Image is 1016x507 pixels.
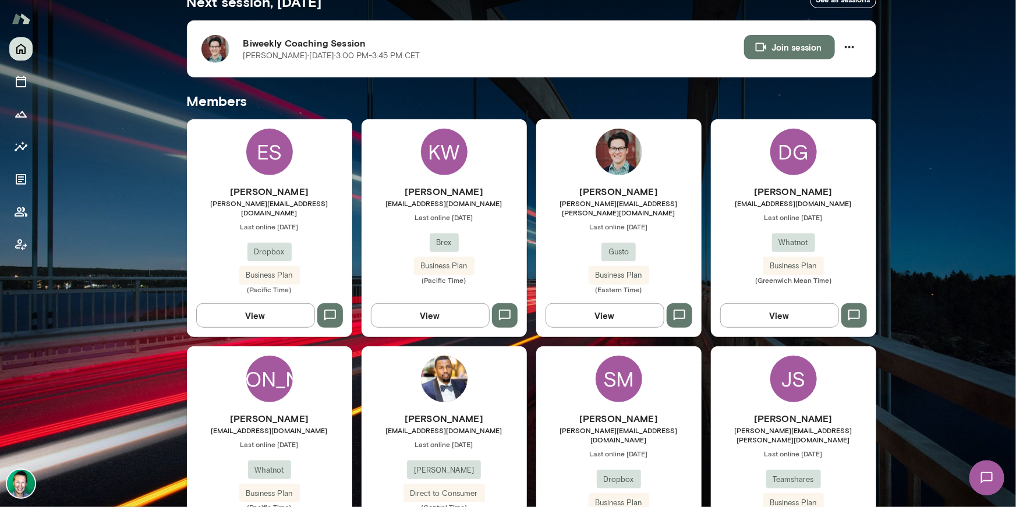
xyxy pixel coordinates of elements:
span: Last online [DATE] [187,439,352,449]
img: Anthony Buchanan [421,356,468,402]
span: (Pacific Time) [362,275,527,285]
h6: [PERSON_NAME] [536,412,702,426]
button: View [720,303,839,328]
span: Brex [430,237,459,249]
span: [PERSON_NAME][EMAIL_ADDRESS][PERSON_NAME][DOMAIN_NAME] [711,426,876,444]
span: Last online [DATE] [536,449,702,458]
span: [PERSON_NAME][EMAIL_ADDRESS][DOMAIN_NAME] [187,198,352,217]
img: Daniel Flynn [596,129,642,175]
button: Documents [9,168,33,191]
div: ES [246,129,293,175]
h5: Members [187,91,876,110]
span: Gusto [601,246,636,258]
img: Mento [12,8,30,30]
div: JS [770,356,817,402]
span: Last online [DATE] [711,212,876,222]
span: [EMAIL_ADDRESS][DOMAIN_NAME] [711,198,876,208]
button: View [546,303,664,328]
button: Join session [744,35,835,59]
span: Whatnot [772,237,815,249]
span: Dropbox [597,474,641,485]
span: [PERSON_NAME] [407,465,481,476]
span: Business Plan [239,270,300,281]
span: Dropbox [247,246,292,258]
button: View [196,303,315,328]
span: Last online [DATE] [362,212,527,222]
img: Brian Lawrence [7,470,35,498]
button: Sessions [9,70,33,93]
span: (Pacific Time) [187,285,352,294]
span: Business Plan [239,488,300,499]
h6: [PERSON_NAME] [187,185,352,198]
span: [PERSON_NAME][EMAIL_ADDRESS][DOMAIN_NAME] [536,426,702,444]
span: (Eastern Time) [536,285,702,294]
span: [EMAIL_ADDRESS][DOMAIN_NAME] [187,426,352,435]
h6: [PERSON_NAME] [187,412,352,426]
span: [EMAIL_ADDRESS][DOMAIN_NAME] [362,198,527,208]
button: Client app [9,233,33,256]
button: View [371,303,490,328]
p: [PERSON_NAME] · [DATE] · 3:00 PM-3:45 PM CET [243,50,420,62]
span: [EMAIL_ADDRESS][DOMAIN_NAME] [362,426,527,435]
h6: [PERSON_NAME] [362,185,527,198]
h6: [PERSON_NAME] [711,185,876,198]
span: Last online [DATE] [711,449,876,458]
span: Direct to Consumer [403,488,485,499]
span: Whatnot [248,465,291,476]
h6: Biweekly Coaching Session [243,36,744,50]
button: Members [9,200,33,224]
h6: [PERSON_NAME] [362,412,527,426]
span: Business Plan [763,260,824,272]
span: Last online [DATE] [362,439,527,449]
span: Teamshares [766,474,821,485]
span: Last online [DATE] [536,222,702,231]
span: (Greenwich Mean Time) [711,275,876,285]
span: Business Plan [414,260,475,272]
div: DG [770,129,817,175]
span: Business Plan [589,270,649,281]
div: KW [421,129,468,175]
h6: [PERSON_NAME] [711,412,876,426]
span: [PERSON_NAME][EMAIL_ADDRESS][PERSON_NAME][DOMAIN_NAME] [536,198,702,217]
button: Home [9,37,33,61]
span: Last online [DATE] [187,222,352,231]
button: Insights [9,135,33,158]
h6: [PERSON_NAME] [536,185,702,198]
div: [PERSON_NAME] [246,356,293,402]
button: Growth Plan [9,102,33,126]
div: SM [596,356,642,402]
